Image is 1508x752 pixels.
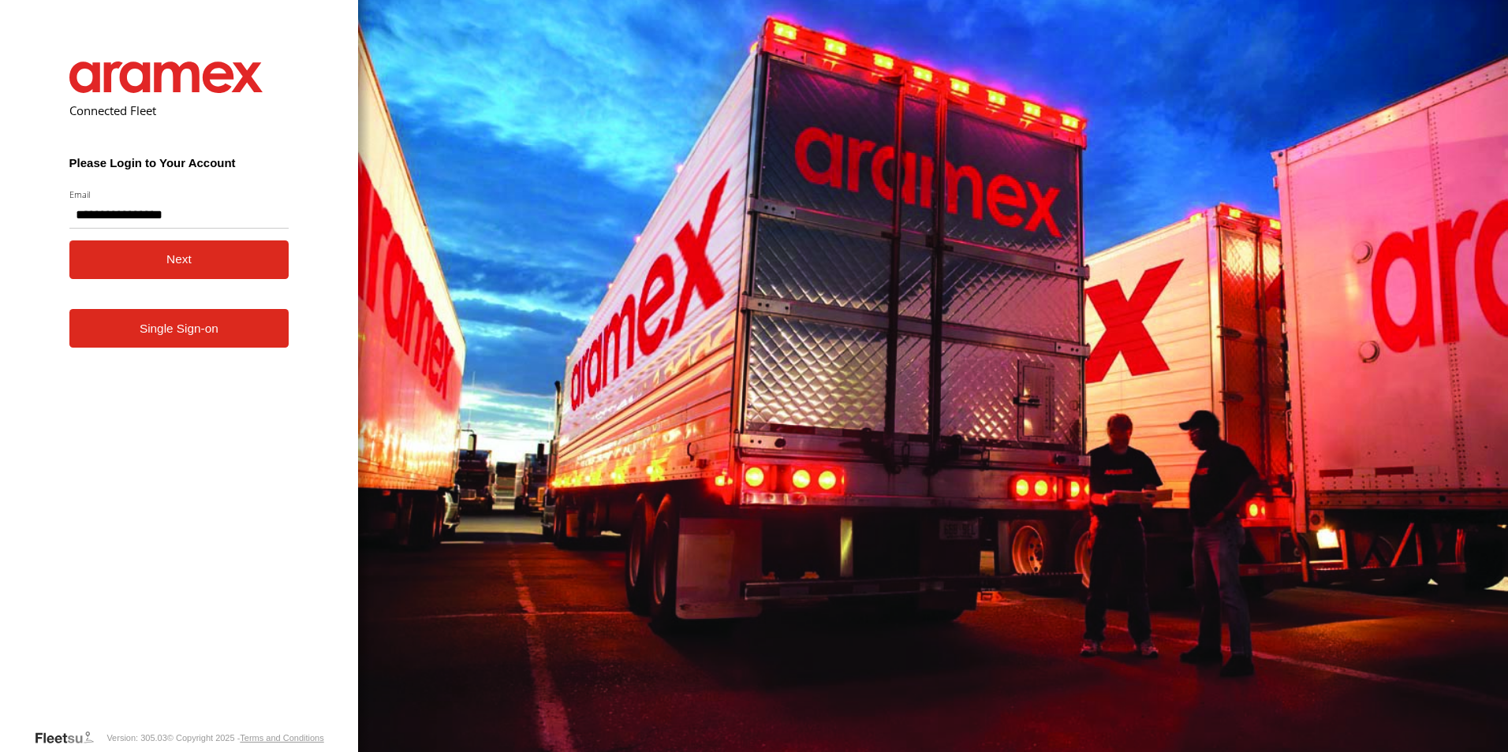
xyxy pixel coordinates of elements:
[69,61,263,93] img: Aramex
[106,733,166,743] div: Version: 305.03
[69,102,289,118] h2: Connected Fleet
[69,309,289,348] a: Single Sign-on
[167,733,324,743] div: © Copyright 2025 -
[34,730,106,746] a: Visit our Website
[69,240,289,279] button: Next
[240,733,323,743] a: Terms and Conditions
[69,188,289,200] label: Email
[69,156,289,169] h3: Please Login to Your Account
